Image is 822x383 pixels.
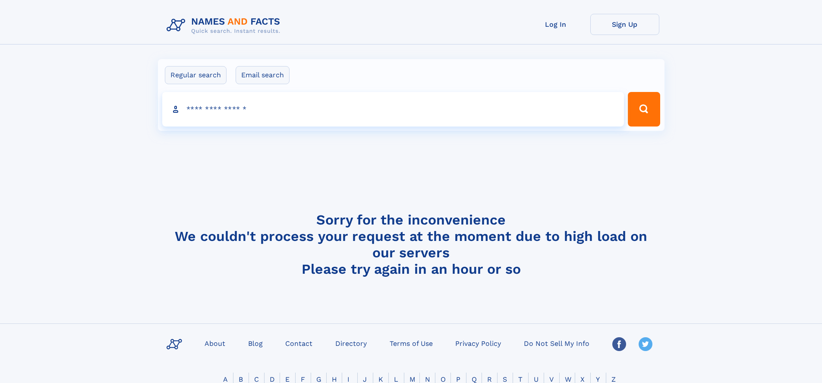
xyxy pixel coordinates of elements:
a: Directory [332,337,370,349]
a: Blog [245,337,266,349]
a: Terms of Use [386,337,436,349]
img: Logo Names and Facts [163,14,287,37]
img: Facebook [612,337,626,351]
a: Do Not Sell My Info [520,337,593,349]
label: Email search [236,66,290,84]
button: Search Button [628,92,660,127]
input: search input [162,92,624,127]
label: Regular search [165,66,227,84]
a: About [201,337,229,349]
img: Twitter [639,337,652,351]
a: Sign Up [590,14,659,35]
a: Contact [282,337,316,349]
a: Privacy Policy [452,337,504,349]
a: Log In [521,14,590,35]
h4: Sorry for the inconvenience We couldn't process your request at the moment due to high load on ou... [163,212,659,277]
